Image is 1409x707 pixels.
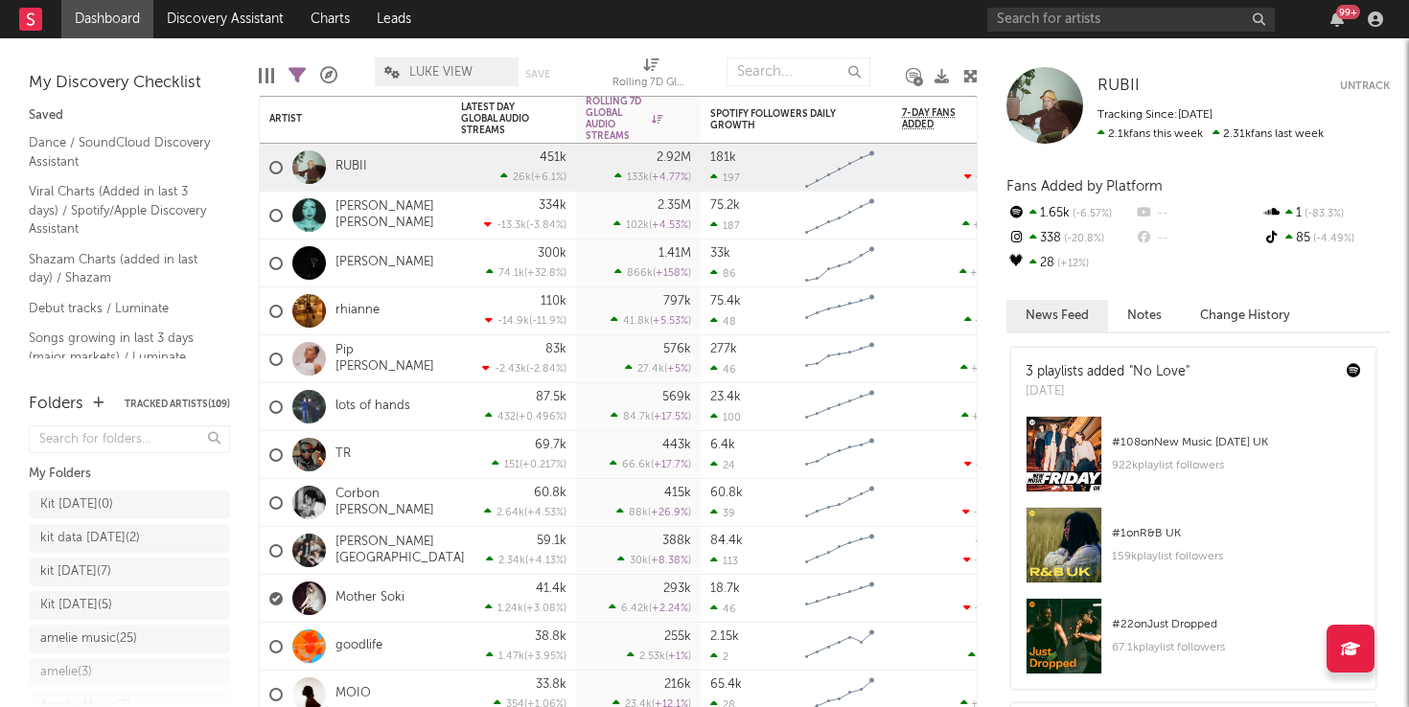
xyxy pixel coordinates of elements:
span: +0.217 % [522,460,564,470]
span: +4.13 % [528,556,564,566]
span: 2.1k fans this week [1097,128,1203,140]
div: ( ) [614,171,691,183]
div: 181k [710,151,736,164]
div: ( ) [610,458,691,470]
svg: Chart title [797,479,883,527]
div: Artist [269,113,413,125]
div: 100 [710,411,741,423]
div: 18.7k [710,582,740,595]
div: ( ) [485,602,566,614]
div: ( ) [625,362,691,375]
div: +22.9 % [960,362,1007,375]
a: #108onNew Music [DATE] UK922kplaylist followers [1011,416,1375,507]
span: +3.95 % [527,651,564,662]
div: 388k [662,535,691,547]
div: 75.4k [710,295,741,308]
span: 7-Day Fans Added [902,107,979,130]
div: 85 [1262,226,1390,251]
span: -20.8 % [1061,234,1104,244]
div: amelie music ( 25 ) [40,627,137,650]
span: +17.5 % [654,412,688,422]
div: 334k [539,199,566,212]
a: Songs growing in last 3 days (major markets) / Luminate [29,328,211,367]
div: 99 + [1336,5,1360,19]
div: 39 [710,507,735,519]
div: 48 [710,315,736,328]
span: +26.9 % [651,508,688,518]
div: 86 [710,267,736,280]
span: 30k [630,556,648,566]
div: 33k [710,247,730,260]
div: A&R Pipeline [320,48,337,103]
div: -- [1134,201,1261,226]
div: 159k playlist followers [1112,545,1361,568]
svg: Chart title [797,575,883,623]
div: ( ) [482,362,566,375]
span: +158 % [656,268,688,279]
div: 69.7k [535,439,566,451]
div: ( ) [614,266,691,279]
a: RUBII [1097,77,1140,96]
a: amelie music(25) [29,625,230,653]
span: +4.53 % [652,220,688,231]
span: 133k [627,172,649,183]
div: # 108 on New Music [DATE] UK [1112,431,1361,454]
input: Search for artists [987,8,1275,32]
span: 432 [497,412,516,422]
div: Kit [DATE] ( 5 ) [40,594,112,617]
span: -14.9k [497,316,529,327]
div: kit data [DATE] ( 2 ) [40,527,140,550]
div: # 22 on Just Dropped [1112,613,1361,636]
a: MOIO [335,686,371,702]
div: 46 [710,363,736,376]
span: Fans Added by Platform [1006,179,1163,194]
span: 102k [626,220,649,231]
span: +1 % [668,651,688,662]
div: Filters(18 of 109) [289,48,306,103]
a: Corbon [PERSON_NAME] [335,487,442,519]
div: Rolling 7D Global Audio Streams (Rolling 7D Global Audio Streams) [612,48,689,103]
div: 46 [710,603,736,615]
span: -2.84 % [529,364,564,375]
div: -- [1134,226,1261,251]
div: -14.2 % [964,458,1007,470]
div: amelie ( 3 ) [40,661,92,684]
span: +6.1 % [534,172,564,183]
button: Filter by Spotify Followers Daily Growth [864,110,883,129]
div: ( ) [611,410,691,422]
div: 1.65k [1006,201,1134,226]
span: -2.43k [495,364,526,375]
div: +159 % [964,314,1007,327]
a: Debut tracks / Luminate [29,298,211,319]
a: Kit [DATE](0) [29,490,230,519]
div: 255k [664,630,691,643]
button: Filter by Latest Day Global Audio Streams [547,109,566,128]
a: kit [DATE](7) [29,558,230,586]
a: #1onR&B UK159kplaylist followers [1011,507,1375,598]
div: 67.1k playlist followers [1112,636,1361,659]
span: RUBII [1097,78,1140,94]
div: -43.4 % [962,506,1007,518]
button: News Feed [1006,300,1108,331]
span: 2.34k [498,556,525,566]
div: 87.5k [536,391,566,403]
div: 451k [540,151,566,164]
div: 65.4k [710,678,742,691]
svg: Chart title [797,144,883,192]
button: Notes [1108,300,1181,331]
div: 110k [541,295,566,308]
div: 23.4k [710,391,741,403]
span: -13.3k [497,220,526,231]
a: [PERSON_NAME][GEOGRAPHIC_DATA] [335,535,465,567]
button: 99+ [1330,11,1344,27]
span: 1.47k [498,651,524,662]
div: Edit Columns [259,48,274,103]
span: -6.57 % [1070,209,1112,219]
div: -9.12 % [964,171,1007,183]
div: 293k [663,582,691,595]
span: 88k [629,508,648,518]
div: 28 [1006,251,1134,276]
div: ( ) [485,314,566,327]
span: +3.08 % [526,604,564,614]
div: 300k [538,247,566,260]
